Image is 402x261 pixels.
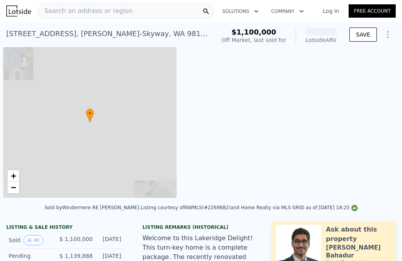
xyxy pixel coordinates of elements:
span: $ 1,100,000 [59,236,93,242]
div: [DATE] [99,252,121,260]
div: [STREET_ADDRESS] , [PERSON_NAME]-Skyway , WA 98178 [6,28,209,39]
div: Listing courtesy of NWMLS (#2269882) and Home Realty via MLS GRID as of [DATE] 18:25 [141,205,357,210]
button: Show Options [380,27,396,42]
span: $ 1,139,888 [59,253,93,259]
button: View historical data [24,235,43,245]
button: Solutions [216,4,265,18]
a: Free Account [349,4,396,18]
button: Company [265,4,310,18]
a: Zoom out [7,182,19,193]
span: + [11,171,16,181]
span: Search an address or region [38,6,133,16]
div: [DATE] [99,235,121,245]
div: Sold by Windermere RE [PERSON_NAME] . [44,205,141,210]
div: Pending [9,252,53,260]
button: SAVE [349,27,377,42]
img: Lotside [6,5,31,16]
span: − [11,183,16,192]
span: $1,100,000 [232,28,276,36]
div: Lotside ARV [305,36,337,44]
div: Ask about this property [326,225,392,244]
div: • [86,109,94,122]
a: Zoom in [7,170,19,182]
a: Log In [313,7,349,15]
div: Listing Remarks (Historical) [143,224,260,230]
span: • [86,110,94,117]
div: [PERSON_NAME] Bahadur [326,244,392,259]
div: Off Market, last sold for [222,36,286,44]
div: Sold [9,235,53,245]
div: LISTING & SALE HISTORY [6,224,124,232]
img: NWMLS Logo [351,205,358,211]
